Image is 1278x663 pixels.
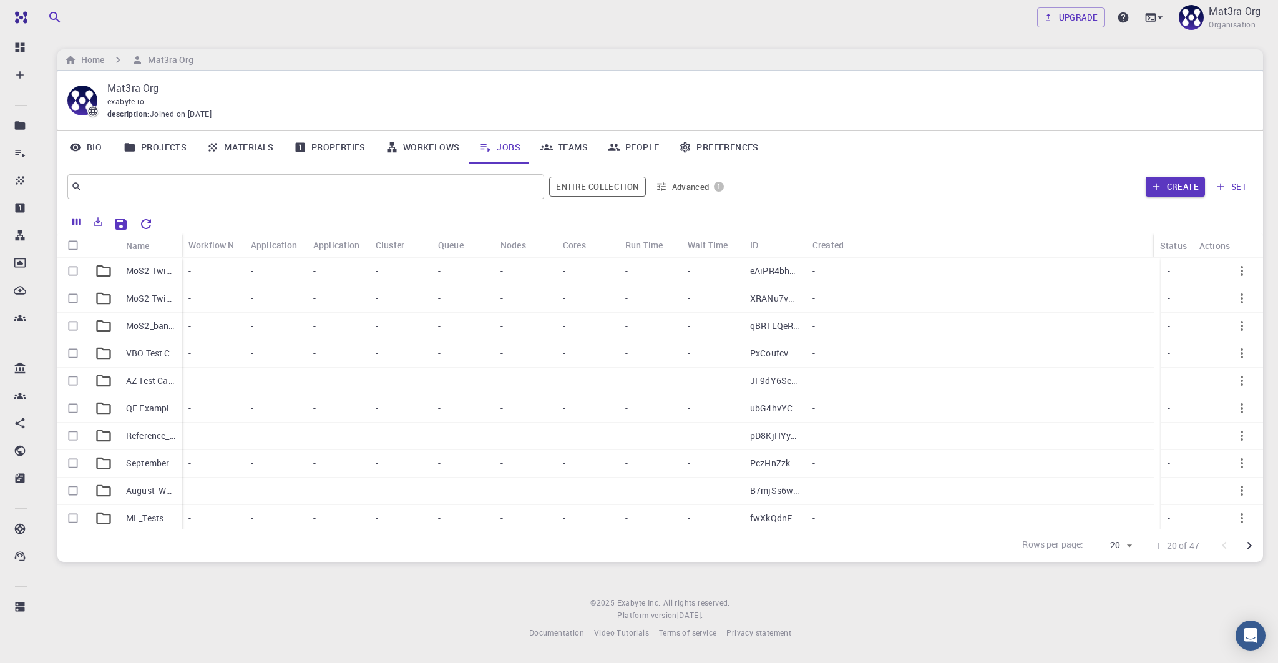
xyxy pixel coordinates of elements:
[812,512,815,524] p: -
[188,292,191,305] p: -
[1179,5,1204,30] img: Mat3ra Org
[617,597,661,609] a: Exabyte Inc.
[1168,320,1170,332] p: -
[188,484,191,497] p: -
[750,347,800,360] p: PxCoufcvWap3knDwG
[313,402,316,415] p: -
[1193,233,1256,258] div: Actions
[549,177,645,197] span: Filter throughout whole library including sets (folders)
[1199,233,1230,258] div: Actions
[681,233,744,257] div: Wait Time
[812,484,815,497] p: -
[376,131,470,164] a: Workflows
[107,81,1243,96] p: Mat3ra Org
[109,212,134,237] button: Save Explorer Settings
[500,375,503,387] p: -
[750,430,800,442] p: pD8KjHYyD6Qd6yxig
[812,402,815,415] p: -
[251,512,253,524] p: -
[619,233,681,257] div: Run Time
[126,265,176,277] p: MoS2 Twisted Interfaces Band Gaps
[812,457,815,469] p: -
[126,402,176,415] p: QE Examples
[625,484,628,497] p: -
[1146,177,1205,197] button: Create
[376,265,378,277] p: -
[188,402,191,415] p: -
[688,265,690,277] p: -
[750,233,758,257] div: ID
[438,457,441,469] p: -
[651,177,729,197] button: Advanced1
[251,265,253,277] p: -
[89,233,120,258] div: Icon
[688,347,690,360] p: -
[750,457,800,469] p: PczHnZzk8E5QAFQYn
[1168,292,1170,305] p: -
[251,484,253,497] p: -
[251,347,253,360] p: -
[313,484,316,497] p: -
[376,430,378,442] p: -
[663,597,730,609] span: All rights reserved.
[126,347,176,360] p: VBO Test Calculations
[688,430,690,442] p: -
[677,609,703,622] a: [DATE].
[87,212,109,232] button: Export
[126,457,176,469] p: September_Webinar
[806,233,869,257] div: Created
[76,53,104,67] h6: Home
[313,320,316,332] p: -
[438,233,464,257] div: Queue
[494,233,557,257] div: Nodes
[812,430,815,442] p: -
[1156,539,1200,552] p: 1–20 of 47
[625,512,628,524] p: -
[500,347,503,360] p: -
[188,375,191,387] p: -
[313,292,316,305] p: -
[750,402,800,415] p: ubG4hvYCgtvWLDN9d
[750,375,800,387] p: JF9dY6SenhAdLJLje
[376,484,378,497] p: -
[625,457,628,469] p: -
[469,131,530,164] a: Jobs
[688,402,690,415] p: -
[529,627,584,639] a: Documentation
[1022,538,1083,552] p: Rows per page:
[376,402,378,415] p: -
[438,430,441,442] p: -
[126,430,176,442] p: Reference_Calculations
[313,347,316,360] p: -
[188,512,191,524] p: -
[188,265,191,277] p: -
[313,375,316,387] p: -
[438,265,441,277] p: -
[500,265,503,277] p: -
[376,233,404,257] div: Cluster
[1154,233,1193,258] div: Status
[313,430,316,442] p: -
[1168,484,1170,497] p: -
[563,233,586,257] div: Cores
[812,292,815,305] p: -
[1209,19,1256,31] span: Organisation
[107,108,150,120] span: description :
[188,347,191,360] p: -
[438,375,441,387] p: -
[376,512,378,524] p: -
[126,320,176,332] p: MoS2_band_gaps
[313,512,316,524] p: -
[62,53,196,67] nav: breadcrumb
[563,292,565,305] p: -
[688,375,690,387] p: -
[688,233,728,257] div: Wait Time
[812,265,815,277] p: -
[251,402,253,415] p: -
[500,402,503,415] p: -
[376,292,378,305] p: -
[1037,7,1105,27] button: Upgrade
[376,375,378,387] p: -
[563,457,565,469] p: -
[376,347,378,360] p: -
